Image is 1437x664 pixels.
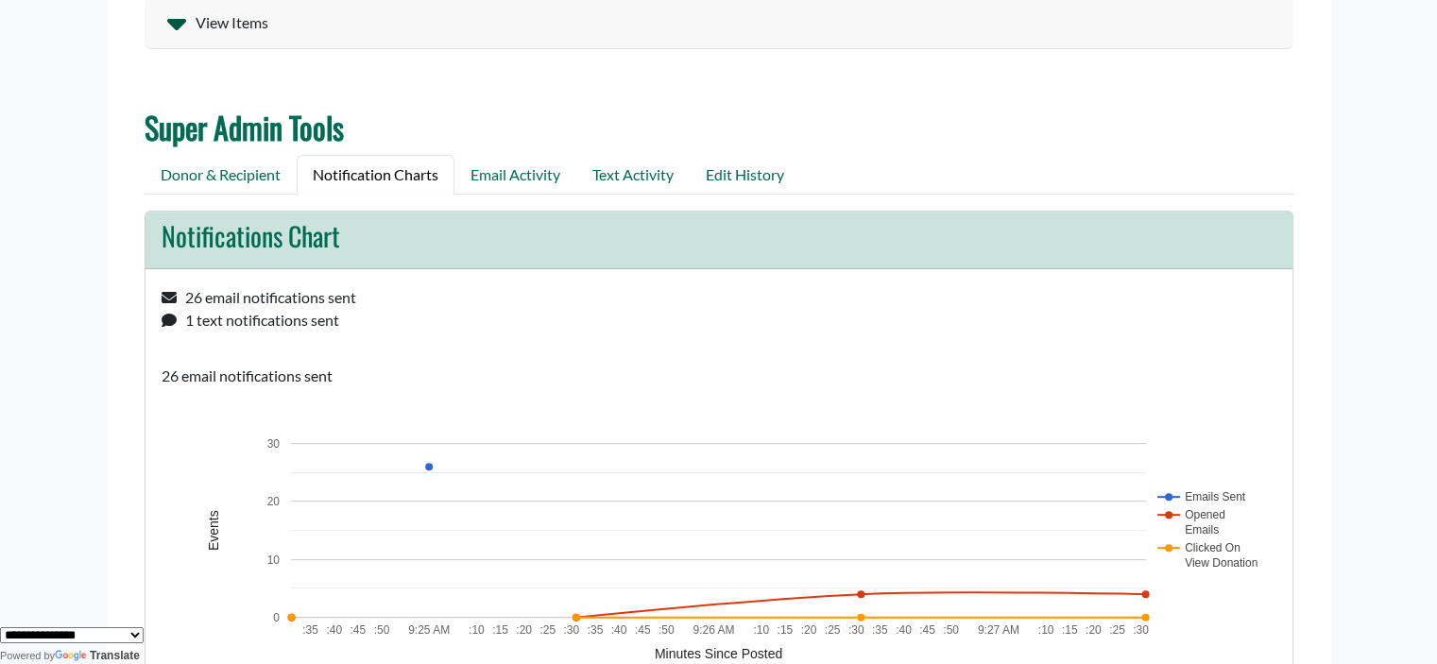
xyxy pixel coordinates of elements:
[162,220,1275,252] h3: Notifications Chart
[297,155,454,195] a: Notification Charts
[1185,523,1219,536] text: Emails
[267,495,281,508] text: 20
[690,155,800,195] a: Edit History
[1185,490,1246,503] text: Emails Sent
[196,11,268,34] span: View Items
[576,155,690,195] a: Text Activity
[206,510,221,551] text: Events
[454,155,576,195] a: Email Activity
[55,649,140,662] a: Translate
[267,437,281,451] text: 30
[55,650,90,663] img: Google Translate
[1185,556,1257,570] text: View Donation
[267,553,281,567] text: 10
[1185,541,1240,554] text: Clicked On
[145,155,297,195] a: Donor & Recipient
[145,110,1293,145] h2: Super Admin Tools
[273,611,280,624] text: 0
[1185,508,1225,521] text: Opened
[145,269,1292,348] div: 26 email notifications sent 1 text notifications sent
